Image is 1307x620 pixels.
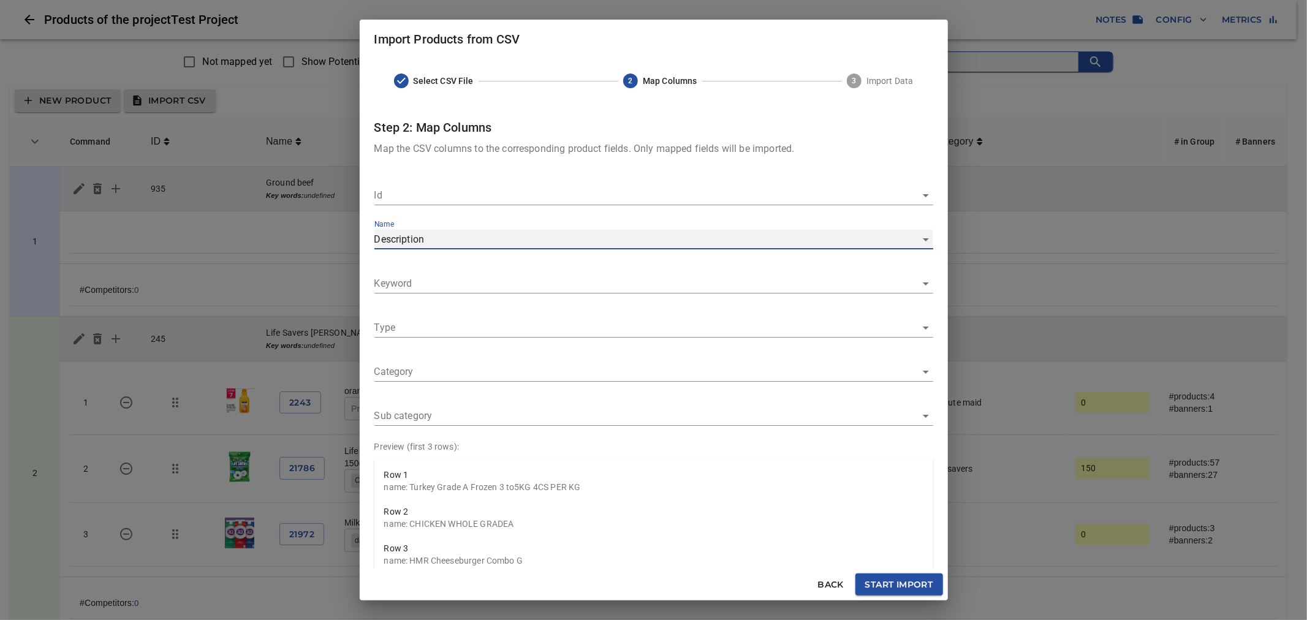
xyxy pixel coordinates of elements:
[852,77,856,85] text: 3
[374,29,933,103] h2: Import Products from CSV
[816,577,846,592] span: Back
[384,554,923,567] p: name: HMR Cheeseburger Combo G
[811,573,850,596] button: Back
[374,221,394,229] label: Name
[384,518,923,530] p: name: CHICKEN WHOLE GRADEA
[643,75,697,87] span: Map Columns
[866,75,914,87] span: Import Data
[628,77,632,85] text: 2
[414,75,474,87] span: Select CSV File
[855,573,943,596] button: Start Import
[374,230,933,249] div: Description
[374,440,933,453] p: Preview (first 3 rows):
[384,469,923,481] span: Row 1
[374,142,933,156] p: Map the CSV columns to the corresponding product fields. Only mapped fields will be imported.
[865,577,933,592] span: Start Import
[384,542,923,554] span: Row 3
[384,505,923,518] span: Row 2
[374,118,933,137] h6: Step 2: Map Columns
[384,481,923,493] p: name: Turkey Grade A Frozen 3 to5KG 4CS PER KG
